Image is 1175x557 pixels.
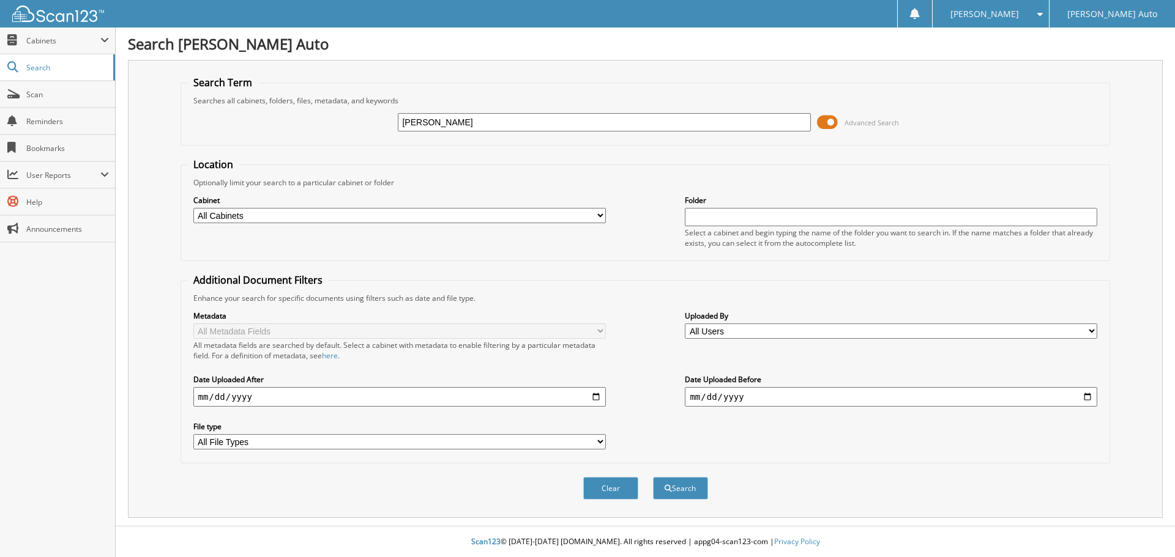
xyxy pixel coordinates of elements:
span: Announcements [26,224,109,234]
label: Folder [685,195,1097,205]
span: Bookmarks [26,143,109,153]
legend: Additional Document Filters [187,273,329,287]
legend: Search Term [187,76,258,89]
span: Advanced Search [845,118,899,127]
span: Search [26,62,107,73]
button: Search [653,477,708,500]
span: [PERSON_NAME] [950,10,1019,18]
div: All metadata fields are searched by default. Select a cabinet with metadata to enable filtering b... [193,340,606,361]
label: File type [193,421,606,432]
input: end [685,387,1097,407]
div: © [DATE]-[DATE] [DOMAIN_NAME]. All rights reserved | appg04-scan123-com | [116,527,1175,557]
span: [PERSON_NAME] Auto [1067,10,1157,18]
div: Optionally limit your search to a particular cabinet or folder [187,177,1104,188]
span: Cabinets [26,35,100,46]
button: Clear [583,477,638,500]
label: Date Uploaded After [193,374,606,385]
span: Help [26,197,109,207]
span: User Reports [26,170,100,180]
span: Scan123 [471,536,501,547]
label: Cabinet [193,195,606,205]
label: Date Uploaded Before [685,374,1097,385]
h1: Search [PERSON_NAME] Auto [128,34,1163,54]
input: start [193,387,606,407]
span: Reminders [26,116,109,127]
iframe: Chat Widget [1114,498,1175,557]
label: Uploaded By [685,311,1097,321]
legend: Location [187,158,239,171]
a: here [322,350,338,361]
div: Searches all cabinets, folders, files, metadata, and keywords [187,95,1104,106]
span: Scan [26,89,109,100]
img: scan123-logo-white.svg [12,6,104,22]
div: Select a cabinet and begin typing the name of the folder you want to search in. If the name match... [685,227,1097,248]
label: Metadata [193,311,606,321]
div: Enhance your search for specific documents using filters such as date and file type. [187,293,1104,303]
a: Privacy Policy [774,536,820,547]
